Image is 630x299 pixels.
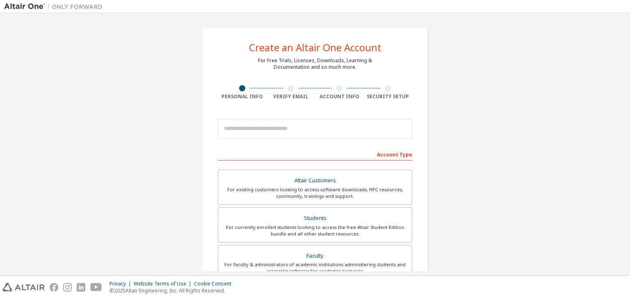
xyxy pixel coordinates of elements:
img: youtube.svg [90,283,102,292]
img: linkedin.svg [77,283,85,292]
div: Website Terms of Use [134,281,194,287]
div: For Free Trials, Licenses, Downloads, Learning & Documentation and so much more. [258,57,372,70]
img: instagram.svg [63,283,72,292]
img: facebook.svg [50,283,58,292]
img: Altair One [4,2,107,11]
div: Faculty [223,250,407,262]
div: Personal Info [218,93,267,100]
div: Security Setup [364,93,413,100]
div: For currently enrolled students looking to access the free Altair Student Edition bundle and all ... [223,224,407,237]
div: Cookie Consent [194,281,236,287]
div: For existing customers looking to access software downloads, HPC resources, community, trainings ... [223,186,407,199]
div: Privacy [110,281,134,287]
div: Account Info [315,93,364,100]
div: Verify Email [267,93,315,100]
div: Account Type [218,147,412,161]
div: Altair Customers [223,175,407,186]
div: Create an Altair One Account [249,43,381,52]
div: Students [223,213,407,224]
p: © 2025 Altair Engineering, Inc. All Rights Reserved. [110,287,236,294]
div: For faculty & administrators of academic institutions administering students and accessing softwa... [223,261,407,274]
img: altair_logo.svg [2,283,45,292]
